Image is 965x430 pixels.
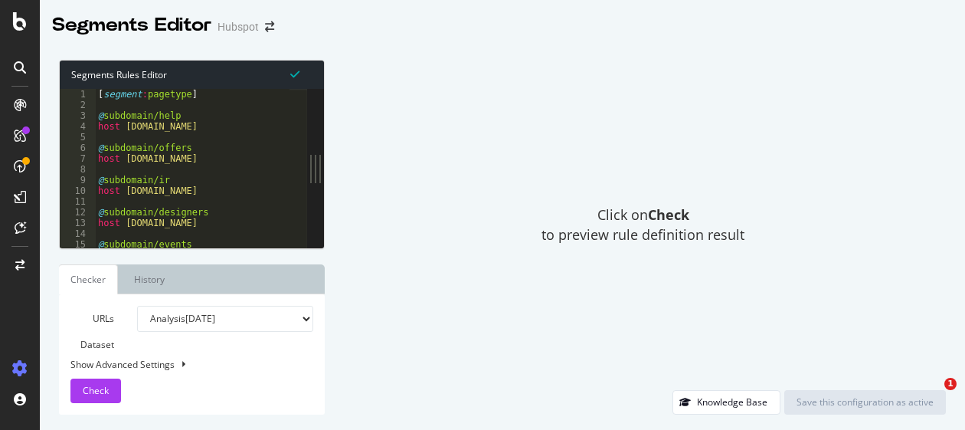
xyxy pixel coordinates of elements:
span: 1 [944,378,957,390]
button: Knowledge Base [672,390,780,415]
iframe: Intercom live chat [913,378,950,415]
div: Segments Rules Editor [60,61,324,89]
div: 12 [60,207,96,218]
div: Show Advanced Settings [59,358,302,371]
span: Click on to preview rule definition result [541,205,744,245]
span: Check [83,384,109,397]
div: Hubspot [218,19,259,34]
strong: Check [648,205,689,224]
a: Checker [59,264,118,294]
label: URLs Dataset [59,306,126,358]
a: History [122,264,177,294]
div: 1 [60,89,96,100]
div: Segments Editor [52,12,211,38]
div: 13 [60,218,96,228]
div: 6 [60,143,96,153]
div: 7 [60,153,96,164]
div: 10 [60,185,96,196]
a: Knowledge Base [672,396,780,409]
div: 11 [60,196,96,207]
div: 5 [60,132,96,143]
div: 4 [60,121,96,132]
button: Check [70,379,121,403]
div: Knowledge Base [697,396,767,409]
div: 14 [60,228,96,239]
div: arrow-right-arrow-left [265,21,274,32]
div: 3 [60,110,96,121]
div: 8 [60,164,96,175]
div: Save this configuration as active [797,396,934,409]
div: 2 [60,100,96,110]
div: 15 [60,239,96,250]
div: 9 [60,175,96,185]
span: Syntax is valid [290,67,299,81]
button: Save this configuration as active [784,390,946,415]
